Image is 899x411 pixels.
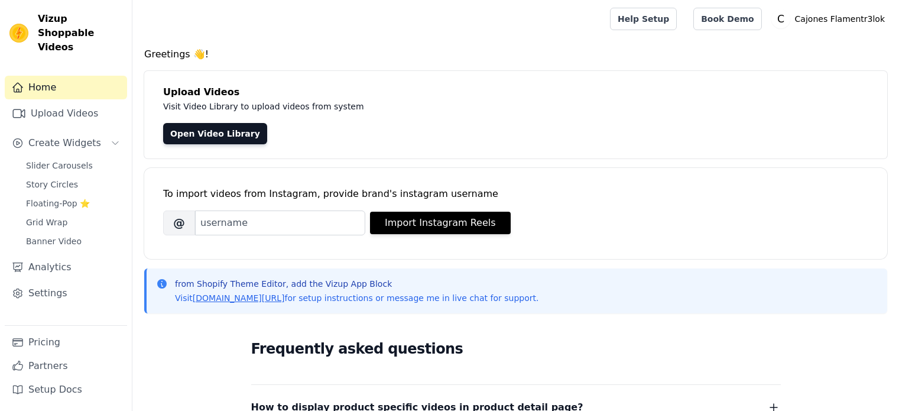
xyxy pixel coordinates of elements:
[9,24,28,43] img: Vizup
[28,136,101,150] span: Create Widgets
[5,331,127,354] a: Pricing
[370,212,511,234] button: Import Instagram Reels
[26,160,93,171] span: Slider Carousels
[790,8,890,30] p: Cajones Flamentr3lok
[777,13,784,25] text: C
[19,195,127,212] a: Floating-Pop ⭐
[38,12,122,54] span: Vizup Shoppable Videos
[5,281,127,305] a: Settings
[163,99,693,114] p: Visit Video Library to upload videos from system
[693,8,761,30] a: Book Demo
[19,176,127,193] a: Story Circles
[251,337,781,361] h2: Frequently asked questions
[163,211,195,235] span: @
[175,278,538,290] p: from Shopify Theme Editor, add the Vizup App Block
[26,235,82,247] span: Banner Video
[19,214,127,231] a: Grid Wrap
[19,157,127,174] a: Slider Carousels
[5,255,127,279] a: Analytics
[144,47,887,62] h4: Greetings 👋!
[771,8,890,30] button: C Cajones Flamentr3lok
[5,76,127,99] a: Home
[163,123,267,144] a: Open Video Library
[5,378,127,402] a: Setup Docs
[193,293,285,303] a: [DOMAIN_NAME][URL]
[195,211,365,235] input: username
[5,354,127,378] a: Partners
[610,8,677,30] a: Help Setup
[19,233,127,250] a: Banner Video
[26,179,78,190] span: Story Circles
[175,292,538,304] p: Visit for setup instructions or message me in live chat for support.
[26,216,67,228] span: Grid Wrap
[163,85,868,99] h4: Upload Videos
[5,102,127,125] a: Upload Videos
[5,131,127,155] button: Create Widgets
[26,198,90,209] span: Floating-Pop ⭐
[163,187,868,201] div: To import videos from Instagram, provide brand's instagram username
